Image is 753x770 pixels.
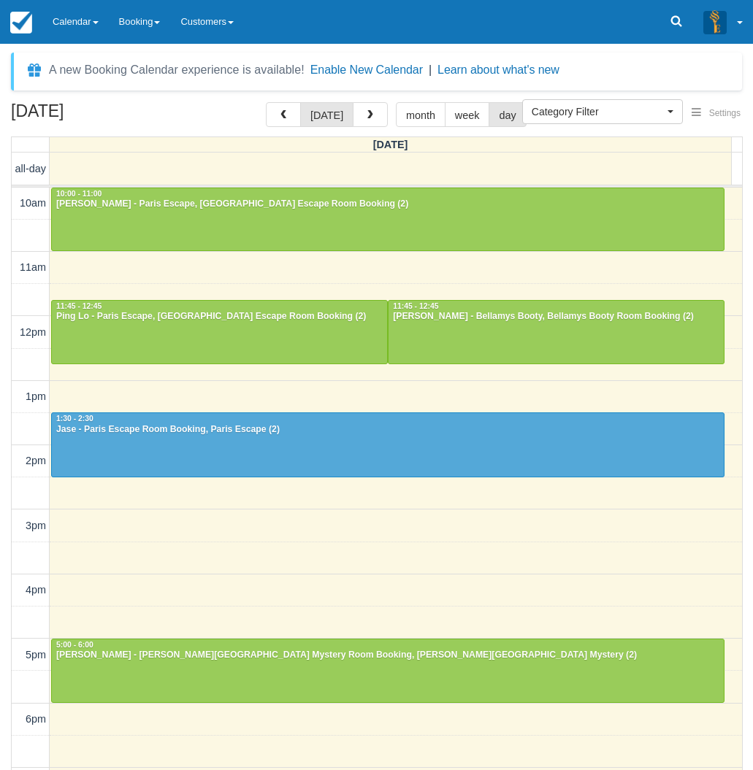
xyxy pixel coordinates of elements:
a: 11:45 - 12:45[PERSON_NAME] - Bellamys Booty, Bellamys Booty Room Booking (2) [388,300,725,364]
div: [PERSON_NAME] - [PERSON_NAME][GEOGRAPHIC_DATA] Mystery Room Booking, [PERSON_NAME][GEOGRAPHIC_DAT... [56,650,720,661]
div: [PERSON_NAME] - Paris Escape, [GEOGRAPHIC_DATA] Escape Room Booking (2) [56,199,720,210]
button: Settings [683,103,749,124]
button: week [445,102,490,127]
button: day [489,102,526,127]
span: 10am [20,197,46,209]
span: 1:30 - 2:30 [56,415,93,423]
span: | [429,63,432,76]
button: [DATE] [300,102,353,127]
span: 4pm [26,584,46,596]
span: 5:00 - 6:00 [56,641,93,649]
div: A new Booking Calendar experience is available! [49,61,305,79]
span: [DATE] [373,139,408,150]
span: 6pm [26,713,46,725]
span: 11:45 - 12:45 [56,302,102,310]
img: checkfront-main-nav-mini-logo.png [10,12,32,34]
a: 1:30 - 2:30Jase - Paris Escape Room Booking, Paris Escape (2) [51,412,725,477]
span: all-day [15,163,46,174]
div: Jase - Paris Escape Room Booking, Paris Escape (2) [56,424,720,436]
span: 11am [20,261,46,273]
h2: [DATE] [11,102,196,129]
div: [PERSON_NAME] - Bellamys Booty, Bellamys Booty Room Booking (2) [392,311,720,323]
span: 3pm [26,520,46,531]
span: 1pm [26,390,46,402]
span: 10:00 - 11:00 [56,190,102,198]
span: 5pm [26,649,46,661]
a: 11:45 - 12:45Ping Lo - Paris Escape, [GEOGRAPHIC_DATA] Escape Room Booking (2) [51,300,388,364]
span: Settings [709,108,741,118]
div: Ping Lo - Paris Escape, [GEOGRAPHIC_DATA] Escape Room Booking (2) [56,311,383,323]
button: Enable New Calendar [310,63,423,77]
img: A3 [703,10,727,34]
span: Category Filter [532,104,664,119]
a: 10:00 - 11:00[PERSON_NAME] - Paris Escape, [GEOGRAPHIC_DATA] Escape Room Booking (2) [51,188,725,252]
a: Learn about what's new [437,63,559,76]
span: 2pm [26,455,46,466]
button: month [396,102,446,127]
button: Category Filter [522,99,683,124]
a: 5:00 - 6:00[PERSON_NAME] - [PERSON_NAME][GEOGRAPHIC_DATA] Mystery Room Booking, [PERSON_NAME][GEO... [51,639,725,703]
span: 11:45 - 12:45 [393,302,438,310]
span: 12pm [20,326,46,338]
